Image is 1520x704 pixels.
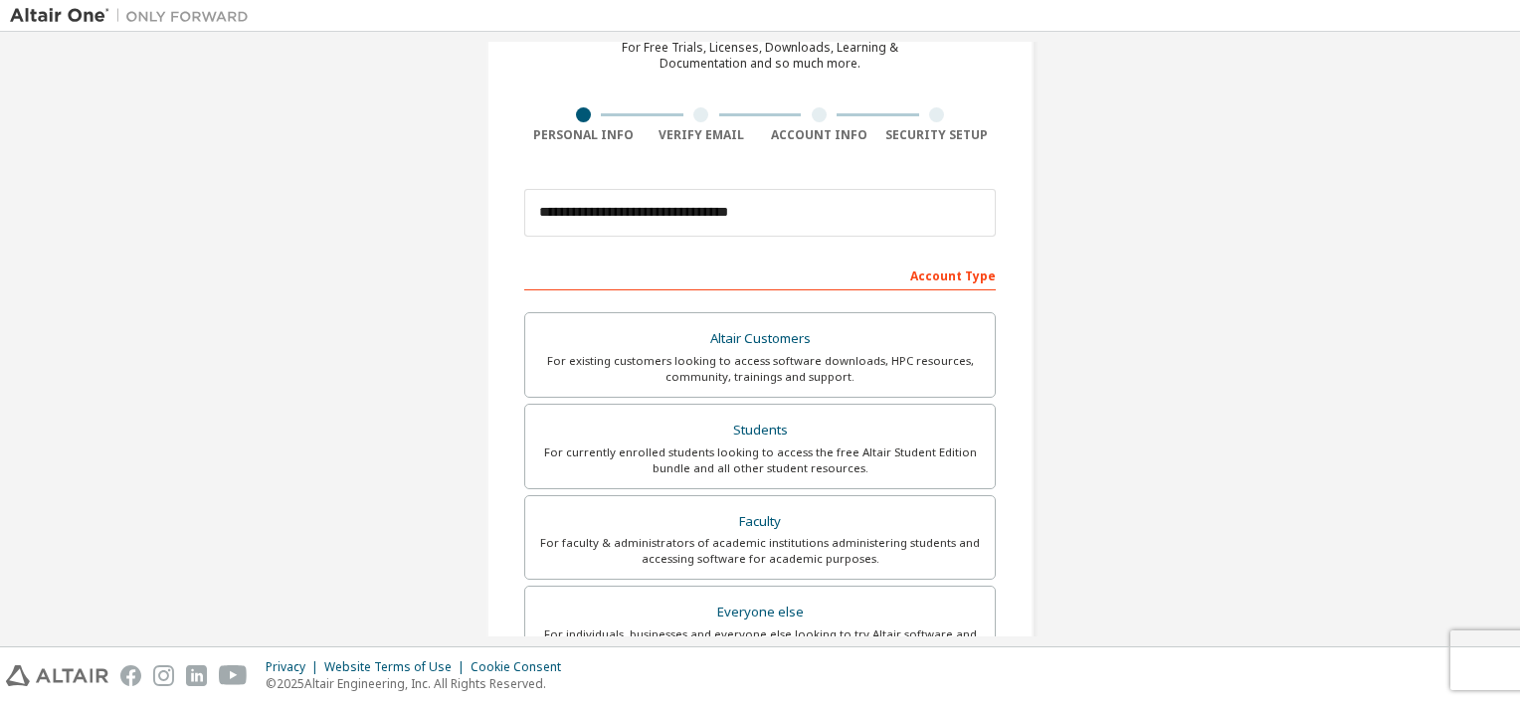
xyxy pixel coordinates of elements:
[537,417,983,444] div: Students
[10,6,259,26] img: Altair One
[537,444,983,476] div: For currently enrolled students looking to access the free Altair Student Edition bundle and all ...
[760,127,878,143] div: Account Info
[622,40,898,72] div: For Free Trials, Licenses, Downloads, Learning & Documentation and so much more.
[537,353,983,385] div: For existing customers looking to access software downloads, HPC resources, community, trainings ...
[120,665,141,686] img: facebook.svg
[186,665,207,686] img: linkedin.svg
[878,127,997,143] div: Security Setup
[537,599,983,626] div: Everyone else
[6,665,108,686] img: altair_logo.svg
[524,127,643,143] div: Personal Info
[537,626,983,658] div: For individuals, businesses and everyone else looking to try Altair software and explore our prod...
[524,259,996,290] div: Account Type
[324,659,471,675] div: Website Terms of Use
[537,535,983,567] div: For faculty & administrators of academic institutions administering students and accessing softwa...
[643,127,761,143] div: Verify Email
[471,659,573,675] div: Cookie Consent
[537,325,983,353] div: Altair Customers
[266,659,324,675] div: Privacy
[153,665,174,686] img: instagram.svg
[219,665,248,686] img: youtube.svg
[266,675,573,692] p: © 2025 Altair Engineering, Inc. All Rights Reserved.
[537,508,983,536] div: Faculty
